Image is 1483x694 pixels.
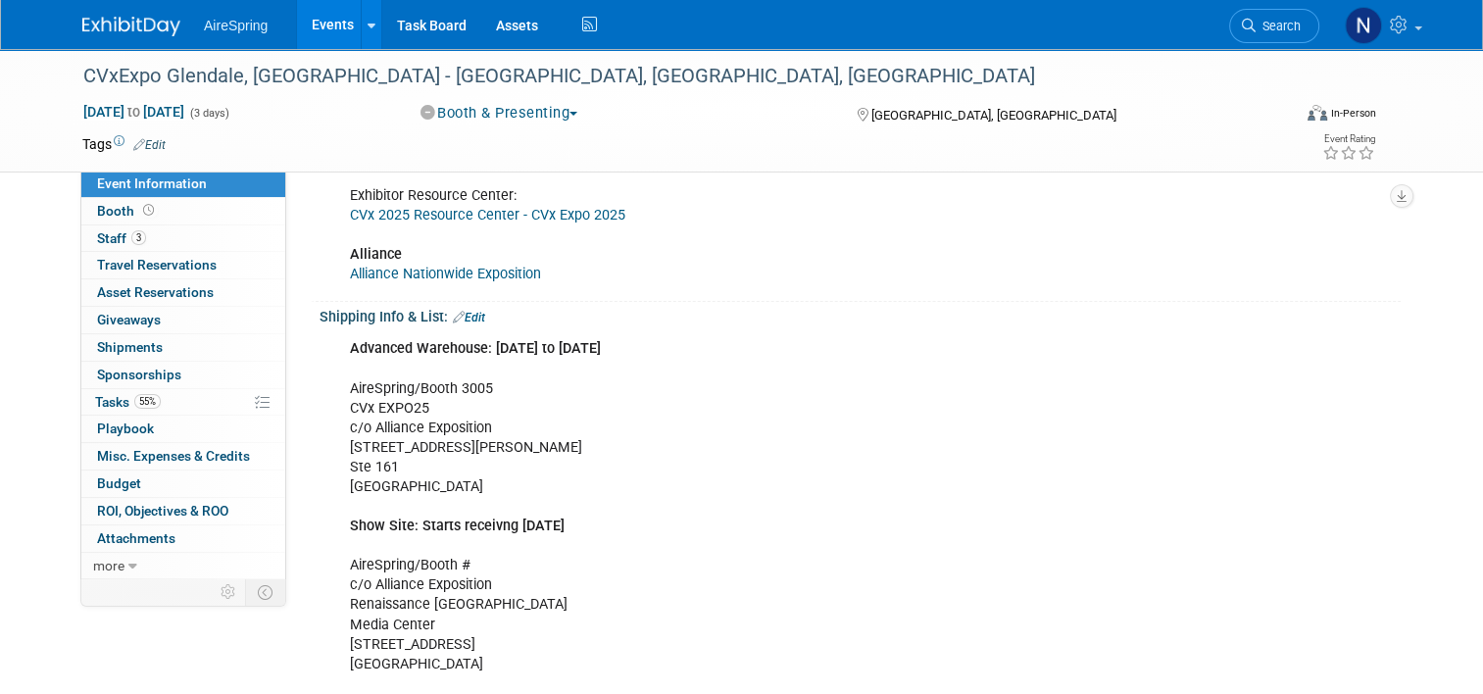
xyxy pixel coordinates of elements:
[81,279,285,306] a: Asset Reservations
[1256,19,1301,33] span: Search
[97,257,217,273] span: Travel Reservations
[350,266,541,282] a: Alliance Nationwide Exposition
[350,246,402,263] b: Alliance
[95,394,161,410] span: Tasks
[1185,102,1376,131] div: Event Format
[81,553,285,579] a: more
[188,107,229,120] span: (3 days)
[81,498,285,524] a: ROI, Objectives & ROO
[212,579,246,605] td: Personalize Event Tab Strip
[97,367,181,382] span: Sponsorships
[414,103,586,124] button: Booth & Presenting
[124,104,143,120] span: to
[350,340,601,357] b: Advanced Warehouse: [DATE] to [DATE]
[97,230,146,246] span: Staff
[139,203,158,218] span: Booth not reserved yet
[1345,7,1382,44] img: Natalie Pyron
[81,443,285,470] a: Misc. Expenses & Credits
[1229,9,1319,43] a: Search
[81,471,285,497] a: Budget
[81,334,285,361] a: Shipments
[1308,105,1327,121] img: Format-Inperson.png
[81,362,285,388] a: Sponsorships
[97,312,161,327] span: Giveaways
[82,134,166,154] td: Tags
[81,225,285,252] a: Staff3
[81,307,285,333] a: Giveaways
[133,138,166,152] a: Edit
[82,103,185,121] span: [DATE] [DATE]
[97,475,141,491] span: Budget
[336,77,1191,294] div: View or Modify Registration: PW: Woodley7800 Exhibitor Resource Center:
[81,525,285,552] a: Attachments
[97,339,163,355] span: Shipments
[204,18,268,33] span: AireSpring
[246,579,286,605] td: Toggle Event Tabs
[131,230,146,245] span: 3
[350,207,625,223] a: CVx 2025 Resource Center - CVx Expo 2025
[76,59,1266,94] div: CVxExpo Glendale, [GEOGRAPHIC_DATA] - [GEOGRAPHIC_DATA], [GEOGRAPHIC_DATA], [GEOGRAPHIC_DATA]
[134,394,161,409] span: 55%
[97,175,207,191] span: Event Information
[81,416,285,442] a: Playbook
[81,171,285,197] a: Event Information
[97,284,214,300] span: Asset Reservations
[453,311,485,324] a: Edit
[1330,106,1376,121] div: In-Person
[97,421,154,436] span: Playbook
[97,530,175,546] span: Attachments
[350,518,565,534] b: Show Site: Starts receivng [DATE]
[97,448,250,464] span: Misc. Expenses & Credits
[81,389,285,416] a: Tasks55%
[871,108,1116,123] span: [GEOGRAPHIC_DATA], [GEOGRAPHIC_DATA]
[82,17,180,36] img: ExhibitDay
[97,503,228,519] span: ROI, Objectives & ROO
[81,252,285,278] a: Travel Reservations
[1322,134,1375,144] div: Event Rating
[81,198,285,224] a: Booth
[320,302,1401,327] div: Shipping Info & List:
[93,558,124,573] span: more
[97,203,158,219] span: Booth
